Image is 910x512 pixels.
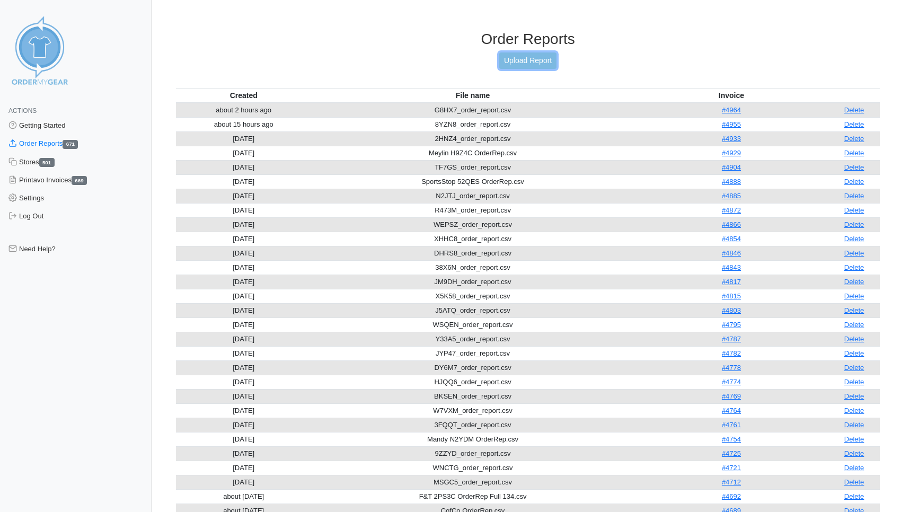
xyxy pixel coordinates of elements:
[311,260,634,275] td: 38X6N_order_report.csv
[722,378,741,386] a: #4774
[311,432,634,446] td: Mandy N2YDM OrderRep.csv
[176,174,311,189] td: [DATE]
[311,360,634,375] td: DY6M7_order_report.csv
[844,321,864,329] a: Delete
[844,192,864,200] a: Delete
[311,403,634,418] td: W7VXM_order_report.csv
[176,418,311,432] td: [DATE]
[311,189,634,203] td: N2JTJ_order_report.csv
[176,146,311,160] td: [DATE]
[722,364,741,372] a: #4778
[722,349,741,357] a: #4782
[722,464,741,472] a: #4721
[844,249,864,257] a: Delete
[844,206,864,214] a: Delete
[722,435,741,443] a: #4754
[844,492,864,500] a: Delete
[311,317,634,332] td: WSQEN_order_report.csv
[311,375,634,389] td: HJQQ6_order_report.csv
[63,140,78,149] span: 671
[722,235,741,243] a: #4854
[176,232,311,246] td: [DATE]
[844,278,864,286] a: Delete
[311,203,634,217] td: R473M_order_report.csv
[844,378,864,386] a: Delete
[176,375,311,389] td: [DATE]
[722,249,741,257] a: #4846
[176,30,880,48] h3: Order Reports
[176,131,311,146] td: [DATE]
[844,407,864,414] a: Delete
[844,335,864,343] a: Delete
[176,461,311,475] td: [DATE]
[844,235,864,243] a: Delete
[722,321,741,329] a: #4795
[311,232,634,246] td: XHHC8_order_report.csv
[311,303,634,317] td: J5ATQ_order_report.csv
[176,246,311,260] td: [DATE]
[176,117,311,131] td: about 15 hours ago
[176,217,311,232] td: [DATE]
[722,478,741,486] a: #4712
[176,103,311,118] td: about 2 hours ago
[311,131,634,146] td: 2HNZ4_order_report.csv
[39,158,55,167] span: 501
[311,389,634,403] td: BKSEN_order_report.csv
[722,263,741,271] a: #4843
[844,364,864,372] a: Delete
[176,432,311,446] td: [DATE]
[311,117,634,131] td: 8YZN8_order_report.csv
[176,446,311,461] td: [DATE]
[311,332,634,346] td: Y33A5_order_report.csv
[722,278,741,286] a: #4817
[176,88,311,103] th: Created
[722,163,741,171] a: #4904
[176,289,311,303] td: [DATE]
[722,135,741,143] a: #4933
[844,178,864,186] a: Delete
[176,332,311,346] td: [DATE]
[722,292,741,300] a: #4815
[311,489,634,504] td: F&T 2PS3C OrderRep Full 134.csv
[844,106,864,114] a: Delete
[722,192,741,200] a: #4885
[844,478,864,486] a: Delete
[722,220,741,228] a: #4866
[722,407,741,414] a: #4764
[72,176,87,185] span: 669
[844,149,864,157] a: Delete
[844,464,864,472] a: Delete
[722,421,741,429] a: #4761
[8,107,37,114] span: Actions
[722,120,741,128] a: #4955
[176,203,311,217] td: [DATE]
[722,178,741,186] a: #4888
[634,88,828,103] th: Invoice
[722,206,741,214] a: #4872
[311,418,634,432] td: 3FQQT_order_report.csv
[311,446,634,461] td: 9ZZYD_order_report.csv
[311,103,634,118] td: G8HX7_order_report.csv
[176,160,311,174] td: [DATE]
[176,489,311,504] td: about [DATE]
[311,289,634,303] td: X5K58_order_report.csv
[722,335,741,343] a: #4787
[176,275,311,289] td: [DATE]
[844,392,864,400] a: Delete
[311,275,634,289] td: JM9DH_order_report.csv
[722,306,741,314] a: #4803
[844,220,864,228] a: Delete
[844,292,864,300] a: Delete
[176,403,311,418] td: [DATE]
[311,217,634,232] td: WEPSZ_order_report.csv
[176,317,311,332] td: [DATE]
[844,349,864,357] a: Delete
[311,346,634,360] td: JYP47_order_report.csv
[722,106,741,114] a: #4964
[722,149,741,157] a: #4929
[722,392,741,400] a: #4769
[176,360,311,375] td: [DATE]
[844,435,864,443] a: Delete
[311,475,634,489] td: MSGC5_order_report.csv
[311,461,634,475] td: WNCTG_order_report.csv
